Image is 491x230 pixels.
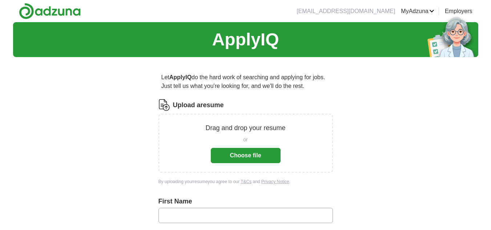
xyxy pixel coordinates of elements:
label: Upload a resume [173,100,224,110]
p: Let do the hard work of searching and applying for jobs. Just tell us what you're looking for, an... [158,70,333,93]
div: By uploading your resume you agree to our and . [158,178,333,185]
button: Choose file [211,148,281,163]
a: Employers [445,7,472,16]
li: [EMAIL_ADDRESS][DOMAIN_NAME] [297,7,395,16]
a: MyAdzuna [401,7,434,16]
p: Drag and drop your resume [205,123,285,133]
span: or [243,136,247,144]
img: CV Icon [158,99,170,111]
img: Adzuna logo [19,3,81,19]
a: Privacy Notice [261,179,289,184]
a: T&Cs [241,179,251,184]
h1: ApplyIQ [212,27,279,53]
label: First Name [158,197,333,206]
strong: ApplyIQ [169,74,192,80]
